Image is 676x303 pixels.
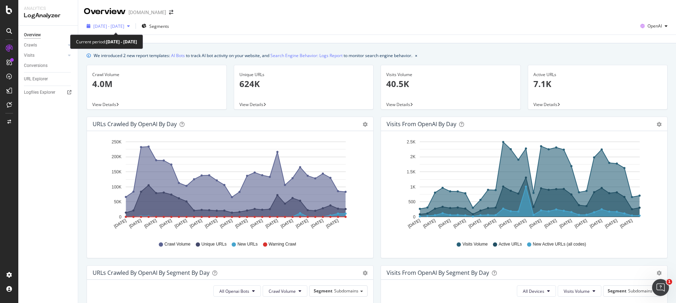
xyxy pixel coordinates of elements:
[523,288,544,294] span: All Devices
[334,288,358,294] span: Subdomains
[363,122,368,127] div: gear
[112,140,121,144] text: 250K
[619,218,633,229] text: [DATE]
[24,52,35,59] div: Visits
[106,39,137,45] b: [DATE] - [DATE]
[325,218,339,229] text: [DATE]
[169,10,173,15] div: arrow-right-arrow-left
[263,285,307,297] button: Crawl Volume
[513,218,527,229] text: [DATE]
[93,137,368,235] svg: A chart.
[386,101,410,107] span: View Details
[204,218,218,229] text: [DATE]
[387,269,489,276] div: Visits from OpenAI By Segment By Day
[314,288,332,294] span: Segment
[139,20,172,32] button: Segments
[413,215,415,219] text: 0
[544,218,558,229] text: [DATE]
[171,52,185,59] a: AI Bots
[269,241,296,247] span: Warning Crawl
[498,218,512,229] text: [DATE]
[533,241,586,247] span: New Active URLs (all codes)
[410,155,415,160] text: 2K
[112,169,121,174] text: 150K
[295,218,309,229] text: [DATE]
[112,155,121,160] text: 200K
[517,285,556,297] button: All Devices
[239,72,368,78] div: Unique URLs
[533,101,557,107] span: View Details
[270,52,343,59] a: Search Engine Behavior: Logs Report
[558,285,601,297] button: Visits Volume
[24,42,37,49] div: Crawls
[462,241,488,247] span: Visits Volume
[129,9,166,16] div: [DOMAIN_NAME]
[239,78,368,90] p: 624K
[666,279,672,285] span: 1
[499,241,522,247] span: Active URLs
[93,23,124,29] span: [DATE] - [DATE]
[92,78,221,90] p: 4.0M
[143,218,157,229] text: [DATE]
[113,218,127,229] text: [DATE]
[410,185,415,190] text: 1K
[250,218,264,229] text: [DATE]
[387,137,662,235] svg: A chart.
[407,140,415,144] text: 2.5K
[24,89,73,96] a: Logfiles Explorer
[237,241,257,247] span: New URLs
[24,62,48,69] div: Conversions
[24,62,73,69] a: Conversions
[628,288,652,294] span: Subdomains
[437,218,451,229] text: [DATE]
[269,288,296,294] span: Crawl Volume
[201,241,226,247] span: Unique URLs
[589,218,603,229] text: [DATE]
[24,31,73,39] a: Overview
[24,31,41,39] div: Overview
[158,218,173,229] text: [DATE]
[93,120,177,128] div: URLs Crawled by OpenAI by day
[219,288,249,294] span: All Openai Bots
[24,75,73,83] a: URL Explorer
[24,52,66,59] a: Visits
[386,78,515,90] p: 40.5K
[114,199,121,204] text: 50K
[408,199,415,204] text: 500
[310,218,324,229] text: [DATE]
[213,285,261,297] button: All Openai Bots
[265,218,279,229] text: [DATE]
[363,271,368,276] div: gear
[112,185,121,190] text: 100K
[219,218,233,229] text: [DATE]
[407,169,415,174] text: 1.5K
[239,101,263,107] span: View Details
[189,218,203,229] text: [DATE]
[92,72,221,78] div: Crawl Volume
[92,101,116,107] span: View Details
[574,218,588,229] text: [DATE]
[149,23,169,29] span: Segments
[413,50,419,61] button: close banner
[174,218,188,229] text: [DATE]
[604,218,618,229] text: [DATE]
[564,288,590,294] span: Visits Volume
[119,215,121,219] text: 0
[87,52,668,59] div: info banner
[386,72,515,78] div: Visits Volume
[422,218,436,229] text: [DATE]
[387,120,456,128] div: Visits from OpenAI by day
[533,78,662,90] p: 7.1K
[647,23,662,29] span: OpenAI
[24,89,55,96] div: Logfiles Explorer
[84,20,133,32] button: [DATE] - [DATE]
[76,38,137,46] div: Current period:
[528,218,543,229] text: [DATE]
[657,271,662,276] div: gear
[24,75,48,83] div: URL Explorer
[94,52,412,59] div: We introduced 2 new report templates: to track AI bot activity on your website, and to monitor se...
[234,218,249,229] text: [DATE]
[84,6,126,18] div: Overview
